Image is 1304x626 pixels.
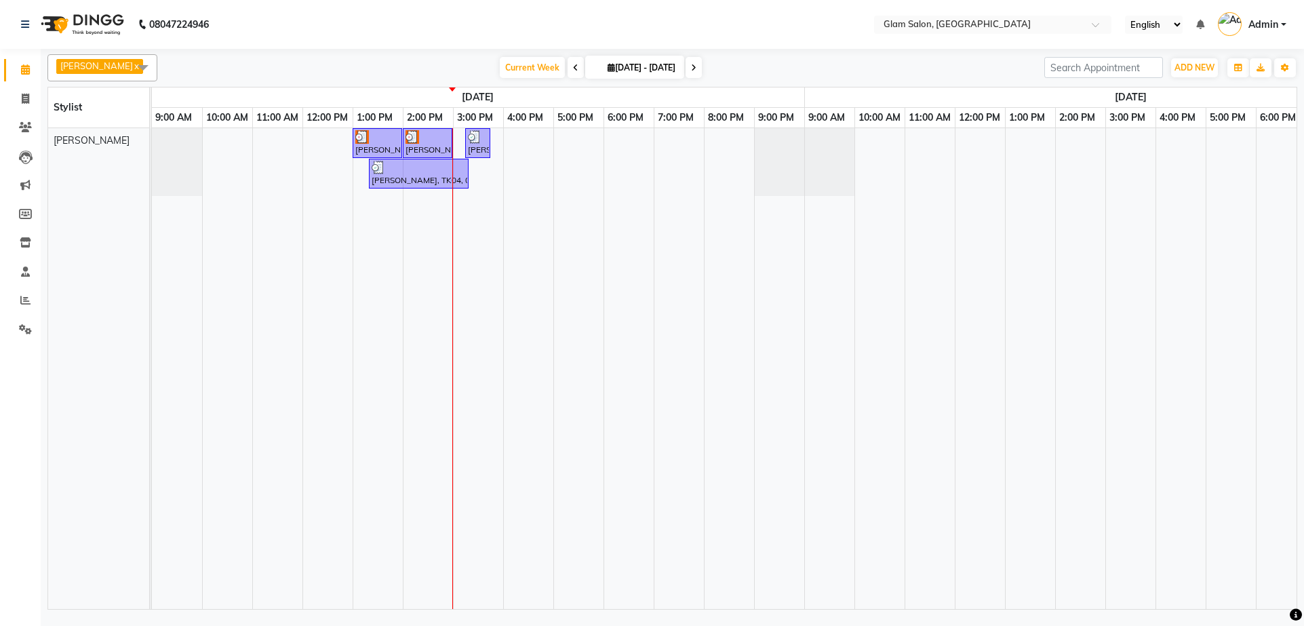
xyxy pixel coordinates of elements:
[353,108,396,128] a: 1:00 PM
[855,108,904,128] a: 10:00 AM
[35,5,127,43] img: logo
[403,108,446,128] a: 2:00 PM
[152,108,195,128] a: 9:00 AM
[54,101,82,113] span: Stylist
[1106,108,1149,128] a: 3:00 PM
[1156,108,1199,128] a: 4:00 PM
[454,108,496,128] a: 3:00 PM
[370,161,467,187] div: [PERSON_NAME], TK04, 01:20 PM-03:20 PM, Hair Colour - Touch Up (With Amonia) (₹1200)
[404,130,451,156] div: [PERSON_NAME], TK02, 02:00 PM-03:00 PM, Hair Colour - Touch Up (With Amonia)
[354,130,401,156] div: [PERSON_NAME], TK01, 01:00 PM-02:00 PM, Waxing (Honey) - Full Arms
[1111,87,1150,107] a: September 2, 2025
[467,130,489,156] div: [PERSON_NAME], TK03, 03:15 PM-03:46 PM, Waxing (Chocolate) - Upperlip (₹50),[DEMOGRAPHIC_DATA] ha...
[755,108,797,128] a: 9:00 PM
[504,108,547,128] a: 4:00 PM
[1206,108,1249,128] a: 5:00 PM
[604,62,679,73] span: [DATE] - [DATE]
[1257,108,1299,128] a: 6:00 PM
[60,60,133,71] span: [PERSON_NAME]
[149,5,209,43] b: 08047224946
[1174,62,1214,73] span: ADD NEW
[554,108,597,128] a: 5:00 PM
[1248,18,1278,32] span: Admin
[955,108,1004,128] a: 12:00 PM
[54,134,130,146] span: [PERSON_NAME]
[203,108,252,128] a: 10:00 AM
[905,108,954,128] a: 11:00 AM
[604,108,647,128] a: 6:00 PM
[1056,108,1099,128] a: 2:00 PM
[654,108,697,128] a: 7:00 PM
[805,108,848,128] a: 9:00 AM
[1044,57,1163,78] input: Search Appointment
[458,87,497,107] a: September 1, 2025
[1171,58,1218,77] button: ADD NEW
[705,108,747,128] a: 8:00 PM
[1218,12,1242,36] img: Admin
[303,108,351,128] a: 12:00 PM
[253,108,302,128] a: 11:00 AM
[1006,108,1048,128] a: 1:00 PM
[500,57,565,78] span: Current Week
